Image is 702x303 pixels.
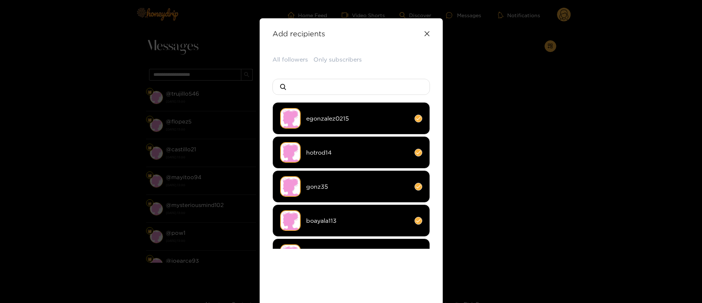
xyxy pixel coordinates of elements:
[306,148,409,157] span: hotrod14
[280,210,301,231] img: no-avatar.png
[313,55,362,64] button: Only subscribers
[280,108,301,129] img: no-avatar.png
[306,217,409,225] span: boayala113
[306,182,409,191] span: gonz35
[280,176,301,197] img: no-avatar.png
[280,142,301,163] img: no-avatar.png
[280,244,301,265] img: no-avatar.png
[306,114,409,123] span: egonzalez0215
[272,29,325,38] strong: Add recipients
[272,55,308,64] button: All followers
